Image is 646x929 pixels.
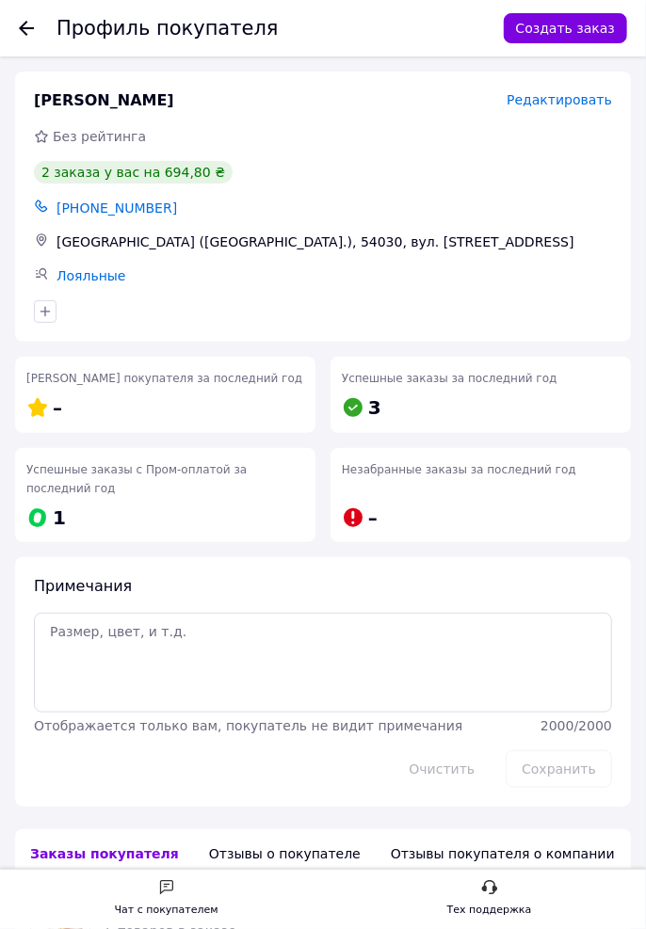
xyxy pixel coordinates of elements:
span: [PERSON_NAME] [34,90,174,112]
a: Лояльные [57,268,126,283]
div: Чат с покупателем [115,901,218,920]
span: – [53,396,62,419]
span: – [368,506,378,529]
h1: Профиль покупателя [57,17,279,40]
span: Незабранные заказы за последний год [342,463,576,476]
div: Тех поддержка [447,901,532,920]
div: [GEOGRAPHIC_DATA] ([GEOGRAPHIC_DATA].), 54030, вул. [STREET_ADDRESS] [53,229,616,255]
div: Вернуться назад [19,19,34,38]
button: Создать заказ [504,13,627,43]
div: Отзывы покупателя о компании [376,829,630,878]
span: 1 [53,506,66,529]
div: 2 заказа у вас на 694,80 ₴ [34,161,233,184]
span: Отображается только вам, покупатель не видит примечания [34,718,462,733]
span: [PHONE_NUMBER] [57,200,177,216]
span: 3 [368,396,381,419]
span: [PERSON_NAME] покупателя за последний год [26,372,302,385]
span: 2000 / 2000 [541,718,612,733]
span: Примечания [34,577,132,595]
span: Без рейтинга [53,129,146,144]
span: Успешные заказы за последний год [342,372,557,385]
div: Заказы покупателя [15,829,194,878]
div: Отзывы о покупателе [194,829,376,878]
span: Редактировать [507,92,612,107]
span: Успешные заказы с Пром-оплатой за последний год [26,463,247,495]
